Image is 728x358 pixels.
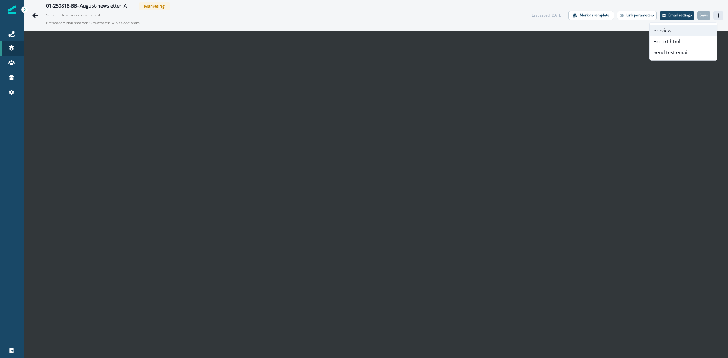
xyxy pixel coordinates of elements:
[8,5,16,14] img: Inflection
[46,18,198,28] p: Preheader: Plan smarter. Grow faster. Win as one team.
[617,11,657,20] button: Link parameters
[650,36,717,47] button: Export html
[700,13,708,17] p: Save
[46,10,107,18] p: Subject: Drive success with fresh resources for team alignment
[139,2,170,10] span: Marketing
[660,11,694,20] button: Settings
[568,11,614,20] button: Mark as template
[668,13,692,17] p: Email settings
[713,11,723,20] button: Actions
[532,13,562,18] div: Last saved [DATE]
[626,13,654,17] p: Link parameters
[697,11,710,20] button: Save
[650,47,717,58] button: Send test email
[650,25,717,36] button: Preview
[580,13,609,17] p: Mark as template
[46,3,127,10] div: 01-250818-BB- August-newsletter_A
[29,9,41,22] button: Go back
